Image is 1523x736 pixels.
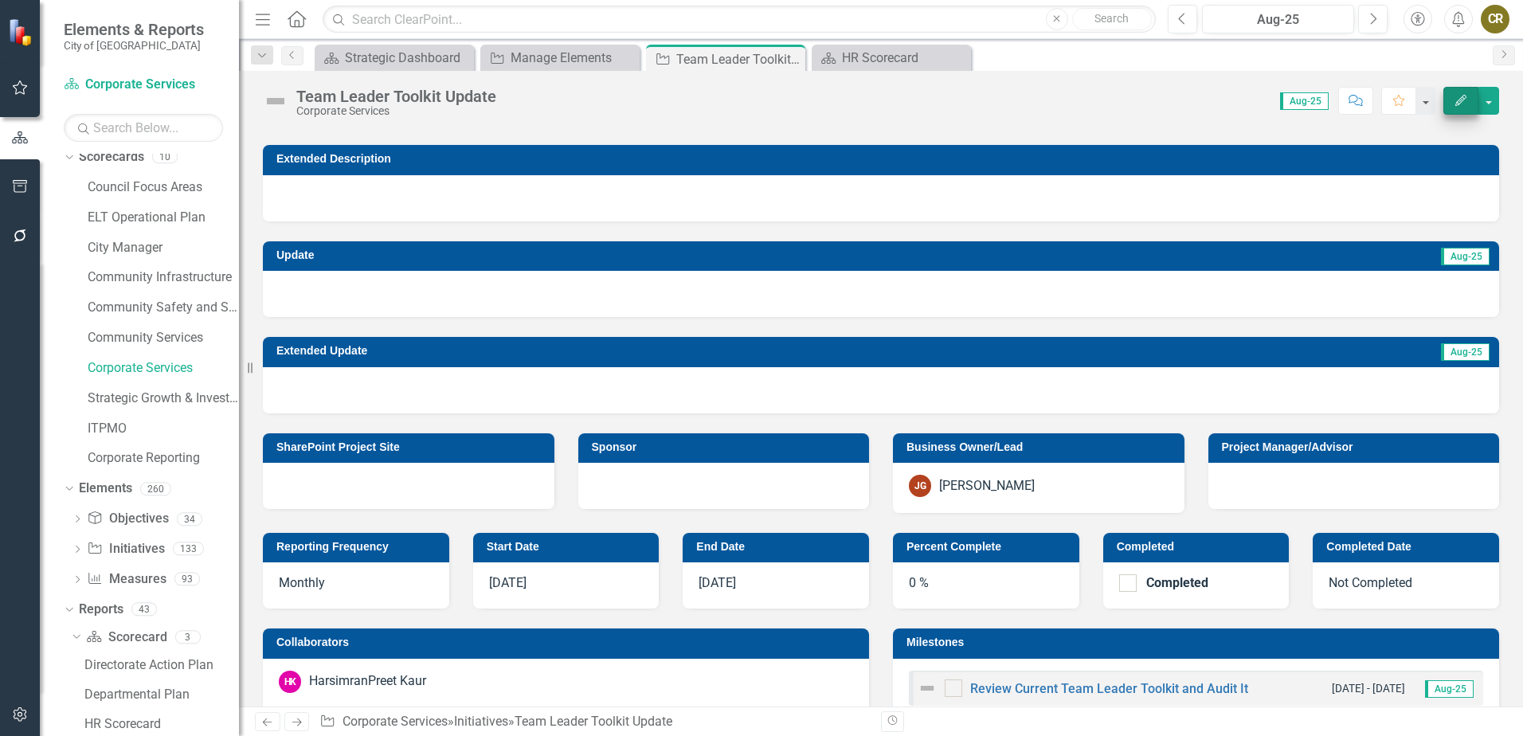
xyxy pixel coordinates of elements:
[152,151,178,164] div: 10
[906,636,1491,648] h3: Milestones
[323,6,1156,33] input: Search ClearPoint...
[175,630,201,644] div: 3
[84,687,239,702] div: Departmental Plan
[140,482,171,495] div: 260
[489,575,527,590] span: [DATE]
[1117,541,1282,553] h3: Completed
[296,105,496,117] div: Corporate Services
[174,573,200,586] div: 93
[345,48,470,68] div: Strategic Dashboard
[296,88,496,105] div: Team Leader Toolkit Update
[279,671,301,693] div: HK
[1208,10,1349,29] div: Aug-25
[906,441,1177,453] h3: Business Owner/Lead
[1441,248,1490,265] span: Aug-25
[842,48,967,68] div: HR Scorecard
[1481,5,1509,33] button: CR
[309,672,426,691] div: HarsimranPreet Kaur
[64,39,204,52] small: City of [GEOGRAPHIC_DATA]
[1094,12,1129,25] span: Search
[343,714,448,729] a: Corporate Services
[893,562,1079,609] div: 0 %
[88,420,239,438] a: ITPMO
[906,541,1071,553] h3: Percent Complete
[87,570,166,589] a: Measures
[276,541,441,553] h3: Reporting Frequency
[88,268,239,287] a: Community Infrastructure
[676,49,801,69] div: Team Leader Toolkit Update
[1072,8,1152,30] button: Search
[84,717,239,731] div: HR Scorecard
[84,658,239,672] div: Directorate Action Plan
[131,602,157,616] div: 43
[86,628,166,647] a: Scorecard
[1280,92,1329,110] span: Aug-25
[263,562,449,609] div: Monthly
[80,711,239,736] a: HR Scorecard
[1313,562,1499,609] div: Not Completed
[88,239,239,257] a: City Manager
[454,714,508,729] a: Initiatives
[319,48,470,68] a: Strategic Dashboard
[1222,441,1492,453] h3: Project Manager/Advisor
[1425,680,1474,698] span: Aug-25
[64,114,223,142] input: Search Below...
[64,20,204,39] span: Elements & Reports
[592,441,862,453] h3: Sponsor
[88,390,239,408] a: Strategic Growth & Investment
[511,48,636,68] div: Manage Elements
[276,153,1491,165] h3: Extended Description
[177,512,202,526] div: 34
[64,76,223,94] a: Corporate Services
[79,148,144,166] a: Scorecards
[80,681,239,707] a: Departmental Plan
[88,299,239,317] a: Community Safety and Social Services
[1202,5,1354,33] button: Aug-25
[276,345,1059,357] h3: Extended Update
[88,329,239,347] a: Community Services
[79,601,123,619] a: Reports
[276,441,546,453] h3: SharePoint Project Site
[515,714,672,729] div: Team Leader Toolkit Update
[173,542,204,556] div: 133
[1441,343,1490,361] span: Aug-25
[816,48,967,68] a: HR Scorecard
[970,681,1248,696] a: Review Current Team Leader Toolkit and Audit It
[80,652,239,677] a: Directorate Action Plan
[1332,681,1405,696] small: [DATE] - [DATE]
[276,636,861,648] h3: Collaborators
[918,679,937,698] img: Not Defined
[87,540,164,558] a: Initiatives
[487,541,652,553] h3: Start Date
[699,575,736,590] span: [DATE]
[484,48,636,68] a: Manage Elements
[88,359,239,378] a: Corporate Services
[276,249,798,261] h3: Update
[88,209,239,227] a: ELT Operational Plan
[909,475,931,497] div: JG
[1326,541,1491,553] h3: Completed Date
[263,88,288,114] img: Not Defined
[8,18,37,46] img: ClearPoint Strategy
[87,510,168,528] a: Objectives
[88,449,239,468] a: Corporate Reporting
[696,541,861,553] h3: End Date
[319,713,869,731] div: » »
[939,477,1035,495] div: [PERSON_NAME]
[79,480,132,498] a: Elements
[88,178,239,197] a: Council Focus Areas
